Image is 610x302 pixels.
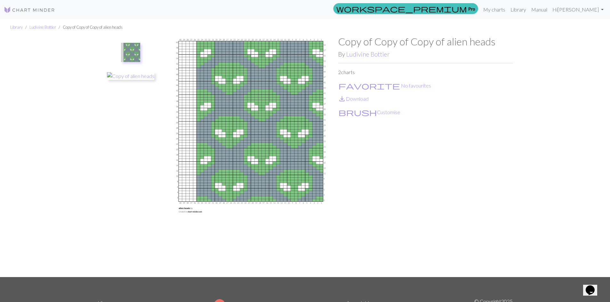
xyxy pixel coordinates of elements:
i: Customise [338,108,377,116]
a: Library [10,25,23,30]
a: DownloadDownload [338,96,369,102]
span: workspace_premium [336,4,467,13]
a: Ludivine Bottier [29,25,56,30]
img: Copy of alien heads [107,72,154,80]
i: Download [338,95,346,103]
img: Logo [4,6,55,14]
span: brush [338,108,377,117]
button: CustomiseCustomise [338,108,401,116]
a: My charts [481,3,508,16]
a: Manual [529,3,550,16]
h1: Copy of Copy of Copy of alien heads [338,35,513,48]
span: favorite [338,81,400,90]
a: Ludivine Bottier [346,50,390,58]
iframe: chat widget [583,276,604,296]
p: 2 charts [338,68,513,76]
span: save_alt [338,94,346,103]
button: Favourite No favourites [338,81,431,90]
li: Copy of Copy of Copy of alien heads [56,24,123,30]
a: Library [508,3,529,16]
i: Favourite [338,82,400,89]
a: Pro [333,3,478,14]
h2: By [338,50,513,58]
a: Hi[PERSON_NAME] [550,3,606,16]
img: alien heads [164,35,338,277]
img: alien heads [121,43,140,62]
